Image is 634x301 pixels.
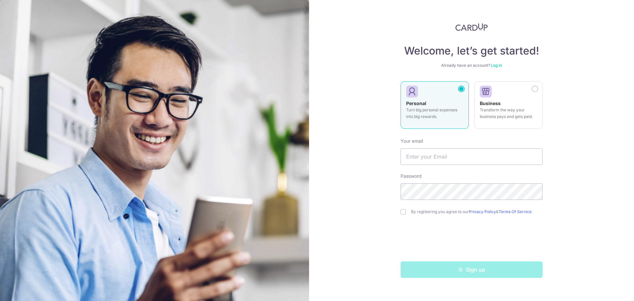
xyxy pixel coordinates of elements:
strong: Personal [406,100,426,106]
input: Enter your Email [401,148,543,165]
a: Log in [491,63,502,68]
a: Personal Turn big personal expenses into big rewards. [401,81,469,133]
label: Password [401,173,422,179]
label: Your email [401,138,423,144]
p: Transform the way your business pays and gets paid. [480,107,537,120]
h4: Welcome, let’s get started! [401,44,543,57]
a: Terms Of Service [499,209,532,214]
p: Turn big personal expenses into big rewards. [406,107,463,120]
img: CardUp Logo [455,23,488,31]
strong: Business [480,100,501,106]
label: By registering you agree to our & [411,209,543,214]
a: Privacy Policy [469,209,496,214]
a: Business Transform the way your business pays and gets paid. [474,81,543,133]
iframe: reCAPTCHA [421,228,522,253]
div: Already have an account? [401,63,543,68]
